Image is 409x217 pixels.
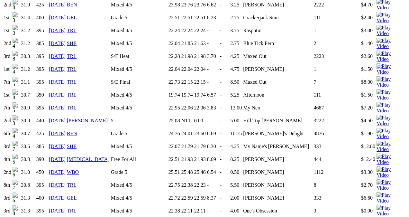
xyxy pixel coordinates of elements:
[67,53,77,59] a: TRL
[230,166,242,178] td: 0.50
[111,127,168,140] td: Grade 5
[168,166,180,178] td: 25.51
[220,127,229,140] td: -
[207,179,219,191] td: -
[67,15,77,20] a: GEL
[111,153,168,165] td: Free For All
[21,50,35,62] td: 30.8
[194,24,206,37] td: 22.24
[168,205,180,217] td: 22.38
[13,115,20,126] img: 3
[3,12,12,24] td: 1st
[194,50,206,62] td: 21.98
[36,37,48,50] td: 385
[13,64,20,75] img: 4
[377,38,401,49] img: Play Video
[220,140,229,153] td: -
[36,50,48,62] td: 395
[361,192,376,204] td: $6.60
[230,89,242,101] td: 5.25
[21,140,35,153] td: 30.6
[3,127,12,140] td: 6th
[377,198,401,203] a: Watch Replay on Watchdog
[207,140,219,153] td: 8.30
[377,18,401,23] a: Watch Replay on Watchdog
[3,153,12,165] td: 4th
[361,12,376,24] td: $2.40
[314,37,324,50] td: 2
[314,102,324,114] td: 4687
[194,140,206,153] td: 21.79
[194,153,206,165] td: 21.93
[21,115,35,127] td: 30.9
[67,182,77,188] a: TRL
[377,166,401,178] img: Play Video
[243,192,313,204] td: [PERSON_NAME]
[230,76,242,88] td: 8.50
[49,28,66,33] a: [DATE]
[220,179,229,191] td: -
[36,205,48,217] td: 395
[230,102,242,114] td: 13.00
[194,63,206,75] td: 22.04
[314,76,324,88] td: 7
[194,166,206,178] td: 25.46
[21,37,35,50] td: 31.2
[168,12,180,24] td: 22.51
[49,2,66,7] a: [DATE]
[207,102,219,114] td: 3.83
[168,102,180,114] td: 22.95
[243,179,313,191] td: [PERSON_NAME]
[361,102,376,114] td: $7.20
[3,50,12,62] td: 3rd
[36,140,48,153] td: 385
[377,154,401,165] img: Play Video
[207,115,219,127] td: -
[3,115,12,127] td: 2nd
[49,41,66,46] a: [DATE]
[168,76,180,88] td: 22.73
[220,102,229,114] td: -
[230,115,242,127] td: 5.00
[36,24,48,37] td: 395
[36,115,48,127] td: 440
[111,192,168,204] td: Mixed 4/5
[230,192,242,204] td: 2.00
[13,141,20,152] img: 7
[230,50,242,62] td: 4.25
[220,166,229,178] td: -
[377,102,401,114] img: Play Video
[220,50,229,62] td: -
[168,24,180,37] td: 22.24
[243,127,313,140] td: [PERSON_NAME]'s Delight
[243,140,313,153] td: My Name's [PERSON_NAME]
[361,127,376,140] td: $1.90
[207,76,219,88] td: -
[13,180,20,191] img: 7
[314,192,324,204] td: 333
[13,51,20,62] img: 8
[111,76,168,88] td: S/E Final
[314,12,324,24] td: 111
[3,24,12,37] td: 1st
[361,24,376,37] td: $3.00
[220,153,229,165] td: -
[377,12,401,24] img: Play Video
[181,37,193,50] td: 21.85
[67,156,110,162] a: [MEDICAL_DATA]
[194,76,206,88] td: 22.15
[67,169,79,175] a: WBO
[220,89,229,101] td: -
[13,90,20,100] img: 8
[230,140,242,153] td: 4.25
[314,140,324,153] td: 333
[168,37,180,50] td: 22.04
[168,63,180,75] td: 22.04
[111,166,168,178] td: Grade 5
[243,89,313,101] td: Afternoon
[377,31,401,36] a: Watch Replay on Watchdog
[181,140,193,153] td: 21.79
[49,15,66,20] a: [DATE]
[243,166,313,178] td: [PERSON_NAME]
[111,205,168,217] td: Mixed 4/5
